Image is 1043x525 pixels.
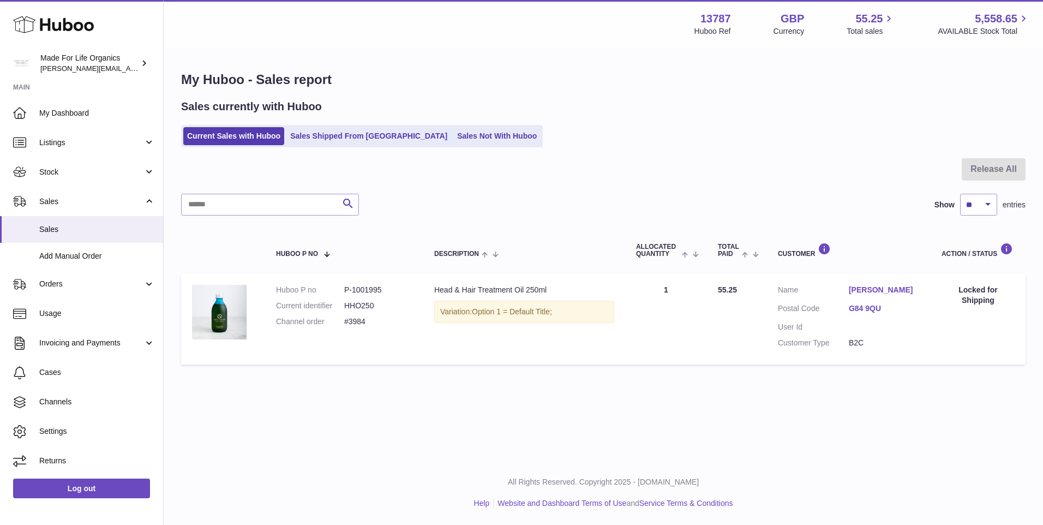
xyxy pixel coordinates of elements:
[774,26,805,37] div: Currency
[39,367,155,378] span: Cases
[718,285,737,294] span: 55.25
[694,26,731,37] div: Huboo Ref
[625,274,707,365] td: 1
[39,108,155,118] span: My Dashboard
[39,251,155,261] span: Add Manual Order
[39,456,155,466] span: Returns
[639,499,733,508] a: Service Terms & Conditions
[781,11,804,26] strong: GBP
[192,285,247,339] img: head-_-hair-treatment-oil-250ml-hho250-1.jpg
[276,285,344,295] dt: Huboo P no
[39,138,143,148] span: Listings
[40,64,277,73] span: [PERSON_NAME][EMAIL_ADDRESS][PERSON_NAME][DOMAIN_NAME]
[181,71,1026,88] h1: My Huboo - Sales report
[938,11,1030,37] a: 5,558.65 AVAILABLE Stock Total
[934,200,955,210] label: Show
[434,250,479,258] span: Description
[1003,200,1026,210] span: entries
[472,307,552,316] span: Option 1 = Default Title;
[847,26,895,37] span: Total sales
[938,26,1030,37] span: AVAILABLE Stock Total
[39,338,143,348] span: Invoicing and Payments
[286,127,451,145] a: Sales Shipped From [GEOGRAPHIC_DATA]
[13,55,29,71] img: geoff.winwood@madeforlifeorganics.com
[276,317,344,327] dt: Channel order
[434,285,614,295] div: Head & Hair Treatment Oil 250ml
[778,243,920,258] div: Customer
[942,243,1015,258] div: Action / Status
[849,338,920,348] dd: B2C
[636,243,679,258] span: ALLOCATED Quantity
[847,11,895,37] a: 55.25 Total sales
[497,499,626,508] a: Website and Dashboard Terms of Use
[39,167,143,177] span: Stock
[39,224,155,235] span: Sales
[344,317,412,327] dd: #3984
[718,243,739,258] span: Total paid
[778,303,849,317] dt: Postal Code
[778,338,849,348] dt: Customer Type
[849,303,920,314] a: G84 9QU
[778,322,849,332] dt: User Id
[276,301,344,311] dt: Current identifier
[39,426,155,437] span: Settings
[434,301,614,323] div: Variation:
[344,285,412,295] dd: P-1001995
[39,308,155,319] span: Usage
[13,479,150,498] a: Log out
[276,250,318,258] span: Huboo P no
[39,196,143,207] span: Sales
[172,477,1034,487] p: All Rights Reserved. Copyright 2025 - [DOMAIN_NAME]
[453,127,541,145] a: Sales Not With Huboo
[183,127,284,145] a: Current Sales with Huboo
[39,397,155,407] span: Channels
[849,285,920,295] a: [PERSON_NAME]
[40,53,139,74] div: Made For Life Organics
[344,301,412,311] dd: HHO250
[474,499,490,508] a: Help
[855,11,883,26] span: 55.25
[778,285,849,298] dt: Name
[942,285,1015,306] div: Locked for Shipping
[181,99,322,114] h2: Sales currently with Huboo
[700,11,731,26] strong: 13787
[494,498,733,509] li: and
[39,279,143,289] span: Orders
[975,11,1017,26] span: 5,558.65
